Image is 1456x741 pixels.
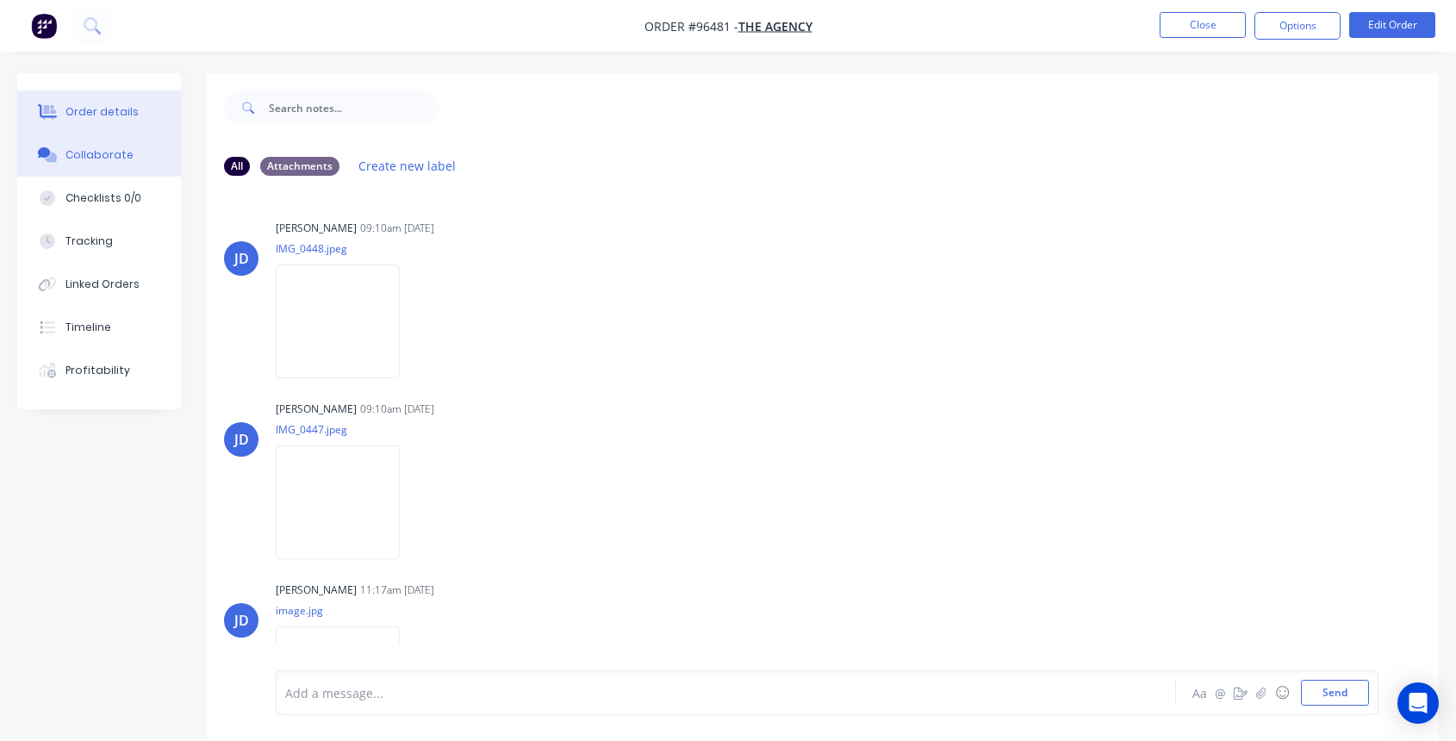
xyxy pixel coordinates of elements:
div: 09:10am [DATE] [360,402,434,417]
button: Checklists 0/0 [17,177,181,220]
button: @ [1210,682,1230,703]
div: [PERSON_NAME] [276,402,357,417]
button: Order details [17,90,181,134]
button: Aa [1189,682,1210,703]
button: Profitability [17,349,181,392]
div: Tracking [65,234,113,249]
button: ☺ [1272,682,1292,703]
div: [PERSON_NAME] [276,221,357,236]
p: IMG_0448.jpeg [276,241,417,256]
p: image.jpg [276,603,417,618]
span: Order #96481 - [644,18,738,34]
div: 11:17am [DATE] [360,582,434,598]
div: Order details [65,104,139,120]
p: IMG_0447.jpeg [276,422,417,437]
button: Options [1254,12,1341,40]
div: 09:10am [DATE] [360,221,434,236]
div: Checklists 0/0 [65,190,141,206]
button: Create new label [350,154,465,177]
a: The Agency [738,18,812,34]
div: JD [234,248,249,269]
div: Linked Orders [65,277,140,292]
div: All [224,157,250,176]
button: Tracking [17,220,181,263]
button: Collaborate [17,134,181,177]
div: Timeline [65,320,111,335]
button: Edit Order [1349,12,1435,38]
button: Send [1301,680,1369,706]
button: Linked Orders [17,263,181,306]
button: Timeline [17,306,181,349]
div: JD [234,610,249,631]
div: [PERSON_NAME] [276,582,357,598]
button: Close [1160,12,1246,38]
div: JD [234,429,249,450]
div: Open Intercom Messenger [1397,682,1439,724]
div: Attachments [260,157,339,176]
input: Search notes... [269,90,439,125]
div: Profitability [65,363,130,378]
div: Collaborate [65,147,134,163]
img: Factory [31,13,57,39]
